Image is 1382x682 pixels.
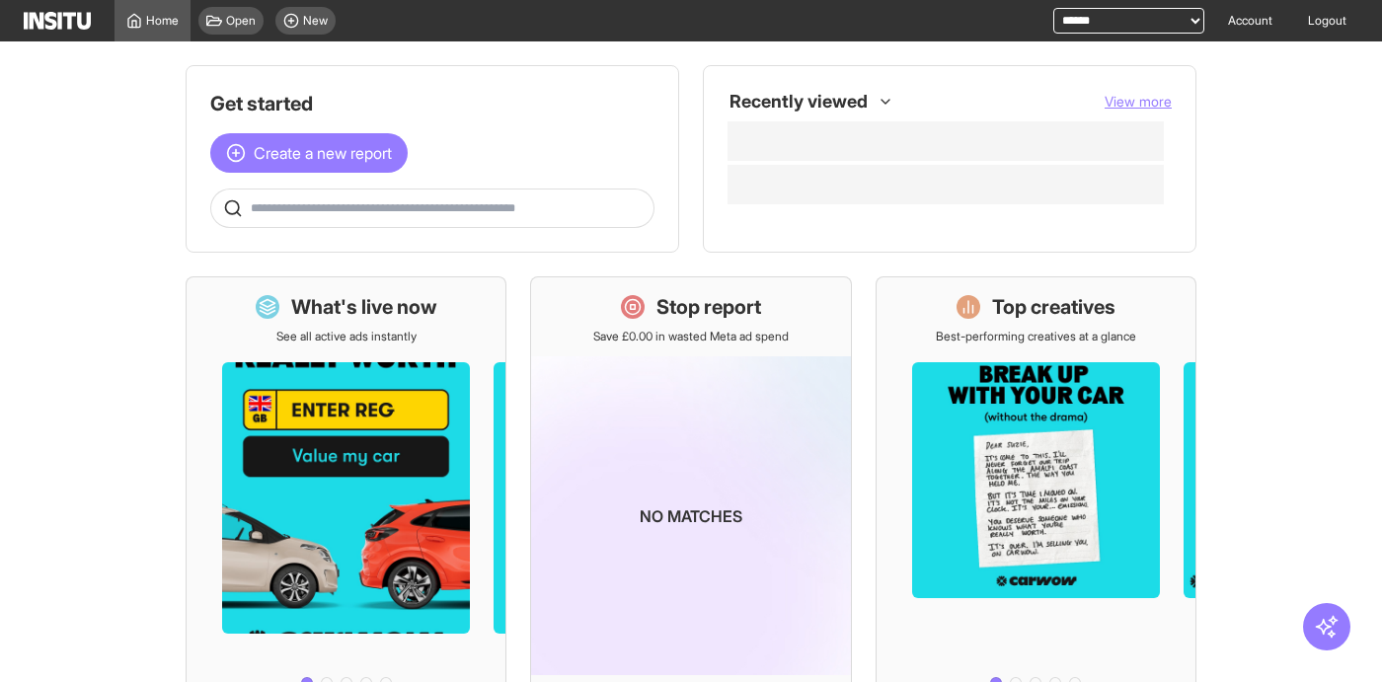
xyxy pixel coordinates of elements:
[936,329,1136,344] p: Best-performing creatives at a glance
[303,13,328,29] span: New
[146,13,179,29] span: Home
[593,329,789,344] p: Save £0.00 in wasted Meta ad spend
[24,12,91,30] img: Logo
[276,329,417,344] p: See all active ads instantly
[254,141,392,165] span: Create a new report
[1105,93,1172,110] span: View more
[210,133,408,173] button: Create a new report
[1105,92,1172,112] button: View more
[291,293,437,321] h1: What's live now
[656,293,761,321] h1: Stop report
[210,90,654,117] h1: Get started
[640,504,742,528] p: No matches
[226,13,256,29] span: Open
[992,293,1115,321] h1: Top creatives
[531,356,850,675] img: coming-soon-gradient_kfitwp.png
